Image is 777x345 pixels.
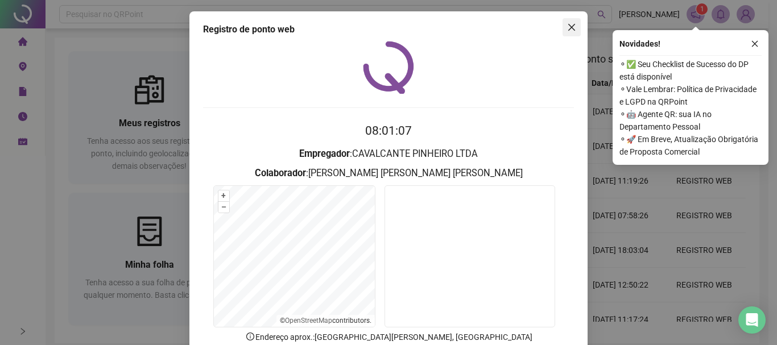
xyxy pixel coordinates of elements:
p: Endereço aprox. : [GEOGRAPHIC_DATA][PERSON_NAME], [GEOGRAPHIC_DATA] [203,331,574,343]
li: © contributors. [280,317,371,325]
span: ⚬ 🚀 Em Breve, Atualização Obrigatória de Proposta Comercial [619,133,762,158]
a: OpenStreetMap [285,317,332,325]
button: – [218,202,229,213]
span: close [751,40,759,48]
span: ⚬ 🤖 Agente QR: sua IA no Departamento Pessoal [619,108,762,133]
span: info-circle [245,331,255,342]
strong: Empregador [299,148,350,159]
div: Open Intercom Messenger [738,306,766,334]
time: 08:01:07 [365,124,412,138]
span: ⚬ ✅ Seu Checklist de Sucesso do DP está disponível [619,58,762,83]
button: + [218,190,229,201]
span: ⚬ Vale Lembrar: Política de Privacidade e LGPD na QRPoint [619,83,762,108]
span: Novidades ! [619,38,660,50]
button: Close [563,18,581,36]
h3: : CAVALCANTE PINHEIRO LTDA [203,147,574,161]
div: Registro de ponto web [203,23,574,36]
h3: : [PERSON_NAME] [PERSON_NAME] [PERSON_NAME] [203,166,574,181]
strong: Colaborador [255,168,306,178]
img: QRPoint [363,41,414,94]
span: close [567,23,576,32]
